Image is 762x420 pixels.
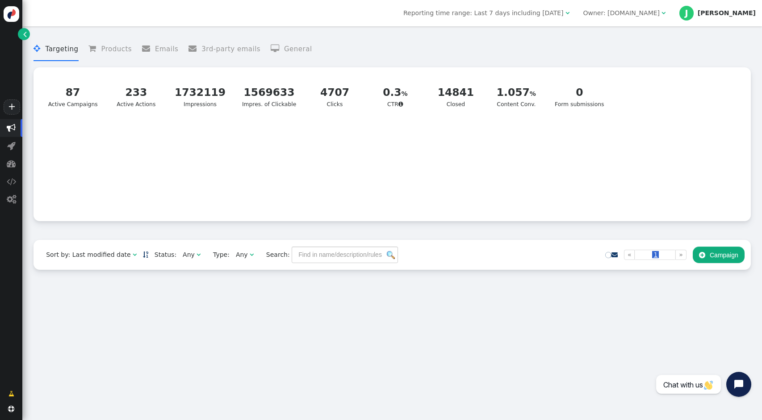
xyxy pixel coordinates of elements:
[489,79,544,114] a: 1.057Content Conv.
[662,10,666,16] span: 
[183,250,195,259] div: Any
[693,247,745,263] button: Campaign
[7,177,16,186] span: 
[7,195,16,204] span: 
[88,45,101,53] span: 
[46,250,130,259] div: Sort by: Last modified date
[368,79,423,114] a: 0.3CTR
[434,85,478,100] div: 14841
[428,79,483,114] a: 14841Closed
[679,6,694,20] div: J
[313,85,357,100] div: 4707
[494,85,539,109] div: Content Conv.
[373,85,418,100] div: 0.3
[555,85,604,109] div: Form submissions
[242,85,296,100] div: 1569633
[565,10,569,16] span: 
[624,250,635,260] a: «
[33,45,45,53] span: 
[23,29,27,39] span: 
[611,251,618,258] span: 
[237,79,302,114] a: 1569633Impres. of Clickable
[148,250,176,259] span: Status:
[242,85,296,109] div: Impres. of Clickable
[494,85,539,100] div: 1.057
[143,251,148,258] span: Sorted in descending order
[387,251,395,259] img: icon_search.png
[675,250,687,260] a: »
[652,251,659,258] span: 1
[133,251,137,258] span: 
[188,37,260,61] li: 3rd-party emails
[48,85,98,100] div: 87
[48,85,98,109] div: Active Campaigns
[403,9,563,16] span: Reporting time range: Last 7 days including [DATE]
[207,250,230,259] span: Type:
[7,124,16,132] span: 
[4,99,20,115] a: +
[555,85,604,100] div: 0
[142,45,155,53] span: 
[109,79,163,114] a: 233Active Actions
[88,37,132,61] li: Products
[4,6,19,22] img: logo-icon.svg
[398,101,403,107] span: 
[271,45,284,53] span: 
[197,251,201,258] span: 
[18,28,30,40] a: 
[611,251,618,258] a: 
[313,85,357,109] div: Clicks
[8,406,14,412] span: 
[169,79,231,114] a: 1732119Impressions
[143,251,148,258] a: 
[549,79,610,114] a: 0Form submissions
[142,37,179,61] li: Emails
[114,85,159,100] div: 233
[7,159,16,168] span: 
[236,250,248,259] div: Any
[42,79,103,114] a: 87Active Campaigns
[292,247,398,263] input: Find in name/description/rules
[8,389,14,399] span: 
[7,141,16,150] span: 
[260,251,290,258] span: Search:
[307,79,362,114] a: 4707Clicks
[699,251,705,259] span: 
[698,9,756,17] div: [PERSON_NAME]
[271,37,312,61] li: General
[188,45,201,53] span: 
[33,37,78,61] li: Targeting
[175,85,226,100] div: 1732119
[373,85,418,109] div: CTR
[583,8,660,18] div: Owner: [DOMAIN_NAME]
[2,386,21,402] a: 
[434,85,478,109] div: Closed
[175,85,226,109] div: Impressions
[250,251,254,258] span: 
[114,85,159,109] div: Active Actions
